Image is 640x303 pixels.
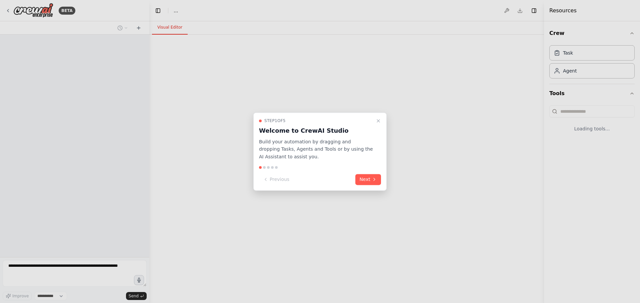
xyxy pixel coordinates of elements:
button: Previous [259,174,293,185]
p: Build your automation by dragging and dropping Tasks, Agents and Tools or by using the AI Assista... [259,138,373,161]
button: Next [355,174,381,185]
button: Hide left sidebar [153,6,163,15]
h3: Welcome to CrewAI Studio [259,126,373,135]
button: Close walkthrough [374,117,382,125]
span: Step 1 of 5 [264,118,286,123]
